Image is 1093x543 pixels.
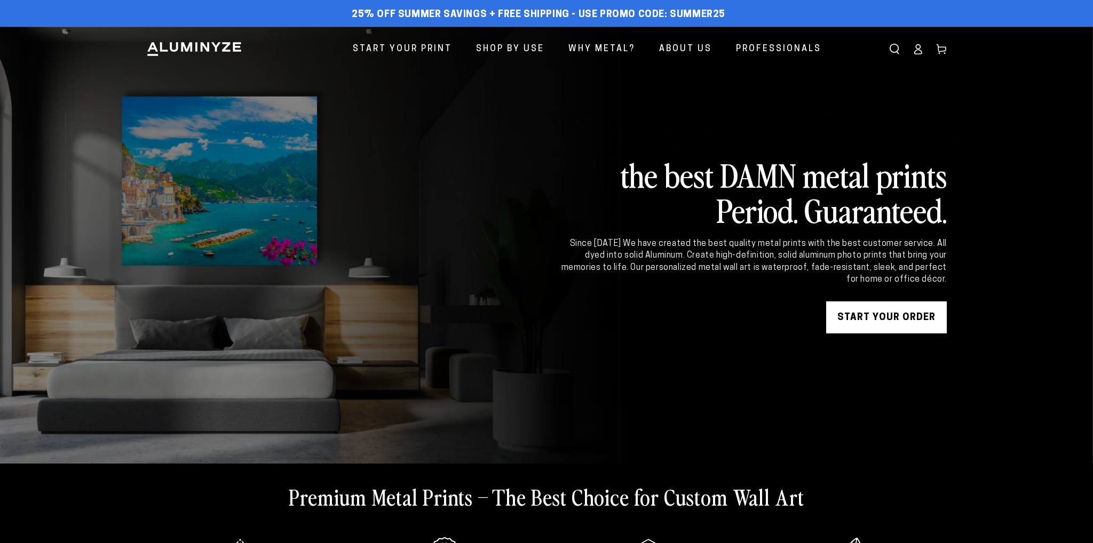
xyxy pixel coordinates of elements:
span: Why Metal? [568,42,635,57]
a: Professionals [728,35,829,63]
summary: Search our site [883,37,906,61]
h2: Premium Metal Prints – The Best Choice for Custom Wall Art [289,483,804,510]
h2: the best DAMN metal prints Period. Guaranteed. [559,157,947,227]
a: Why Metal? [560,35,643,63]
span: Shop By Use [476,42,544,57]
span: About Us [659,42,712,57]
a: START YOUR Order [826,301,947,333]
div: Since [DATE] We have created the best quality metal prints with the best customer service. All dy... [559,238,947,286]
span: Start Your Print [353,42,452,57]
a: Start Your Print [345,35,460,63]
a: About Us [651,35,720,63]
a: Shop By Use [468,35,552,63]
span: 25% off Summer Savings + Free Shipping - Use Promo Code: SUMMER25 [352,9,725,21]
img: Aluminyze [146,41,242,57]
span: Professionals [736,42,821,57]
